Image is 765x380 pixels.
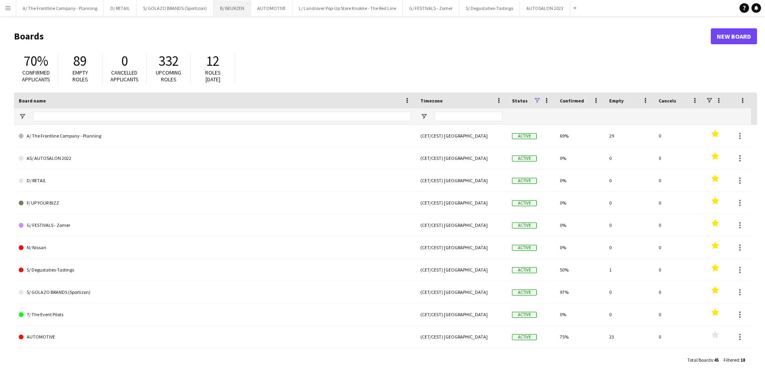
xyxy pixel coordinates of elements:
[555,259,604,281] div: 50%
[512,289,537,295] span: Active
[19,348,411,370] a: AUTOSALON 2023
[604,214,654,236] div: 0
[604,236,654,258] div: 0
[714,357,719,363] span: 45
[654,348,703,370] div: 0
[292,0,403,16] button: L/ Landrover Pop-Up Store Knokke - The Red Line
[137,0,214,16] button: S/ GOLAZO BRANDS (Sportizon)
[724,352,745,368] div: :
[19,236,411,259] a: N/ Nissan
[512,156,537,161] span: Active
[654,214,703,236] div: 0
[604,125,654,147] div: 29
[416,348,507,370] div: (CET/CEST) [GEOGRAPHIC_DATA]
[14,30,711,42] h1: Boards
[416,281,507,303] div: (CET/CEST) [GEOGRAPHIC_DATA]
[73,69,88,83] span: Empty roles
[19,214,411,236] a: G/ FESTIVALS - Zomer
[205,69,221,83] span: Roles [DATE]
[555,169,604,191] div: 0%
[654,281,703,303] div: 0
[555,281,604,303] div: 97%
[740,357,745,363] span: 18
[416,125,507,147] div: (CET/CEST) [GEOGRAPHIC_DATA]
[420,98,443,104] span: Timezone
[416,169,507,191] div: (CET/CEST) [GEOGRAPHIC_DATA]
[19,147,411,169] a: AS/ AUTOSALON 2022
[416,303,507,325] div: (CET/CEST) [GEOGRAPHIC_DATA]
[16,0,104,16] button: A/ The Frontline Company - Planning
[520,0,570,16] button: AUTOSALON 2023
[416,259,507,281] div: (CET/CEST) [GEOGRAPHIC_DATA]
[19,125,411,147] a: A/ The Frontline Company - Planning
[604,192,654,214] div: 0
[512,133,537,139] span: Active
[560,98,584,104] span: Confirmed
[604,169,654,191] div: 0
[159,52,179,70] span: 332
[24,52,48,70] span: 70%
[33,112,411,121] input: Board name Filter Input
[604,348,654,370] div: 0
[512,334,537,340] span: Active
[19,326,411,348] a: AUTOMOTIVE
[416,192,507,214] div: (CET/CEST) [GEOGRAPHIC_DATA]
[416,326,507,348] div: (CET/CEST) [GEOGRAPHIC_DATA]
[654,147,703,169] div: 0
[555,214,604,236] div: 0%
[156,69,181,83] span: Upcoming roles
[654,192,703,214] div: 0
[19,259,411,281] a: S/ Degustaties-Tastings
[724,357,739,363] span: Filtered
[416,236,507,258] div: (CET/CEST) [GEOGRAPHIC_DATA]
[121,52,128,70] span: 0
[604,326,654,348] div: 23
[214,0,251,16] button: B/ BEURZEN
[416,214,507,236] div: (CET/CEST) [GEOGRAPHIC_DATA]
[604,259,654,281] div: 1
[512,267,537,273] span: Active
[19,192,411,214] a: F/ UP YOUR BIZZ
[512,178,537,184] span: Active
[654,303,703,325] div: 0
[19,169,411,192] a: D/ RETAIL
[659,98,676,104] span: Cancels
[512,245,537,251] span: Active
[512,200,537,206] span: Active
[555,348,604,370] div: 0%
[687,352,719,368] div: :
[459,0,520,16] button: S/ Degustaties-Tastings
[555,303,604,325] div: 0%
[110,69,139,83] span: Cancelled applicants
[19,113,26,120] button: Open Filter Menu
[251,0,292,16] button: AUTOMOTIVE
[604,303,654,325] div: 0
[104,0,137,16] button: D/ RETAIL
[604,281,654,303] div: 0
[512,312,537,318] span: Active
[555,326,604,348] div: 75%
[555,236,604,258] div: 0%
[604,147,654,169] div: 0
[19,281,411,303] a: S/ GOLAZO BRANDS (Sportizon)
[555,125,604,147] div: 69%
[555,192,604,214] div: 0%
[416,147,507,169] div: (CET/CEST) [GEOGRAPHIC_DATA]
[420,113,428,120] button: Open Filter Menu
[654,326,703,348] div: 0
[654,125,703,147] div: 0
[19,98,46,104] span: Board name
[19,303,411,326] a: T/ The Event Pilots
[687,357,713,363] span: Total Boards
[403,0,459,16] button: G/ FESTIVALS - Zomer
[73,52,87,70] span: 89
[512,222,537,228] span: Active
[22,69,50,83] span: Confirmed applicants
[512,98,528,104] span: Status
[654,169,703,191] div: 0
[654,259,703,281] div: 0
[609,98,624,104] span: Empty
[555,147,604,169] div: 0%
[711,28,757,44] a: New Board
[206,52,220,70] span: 12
